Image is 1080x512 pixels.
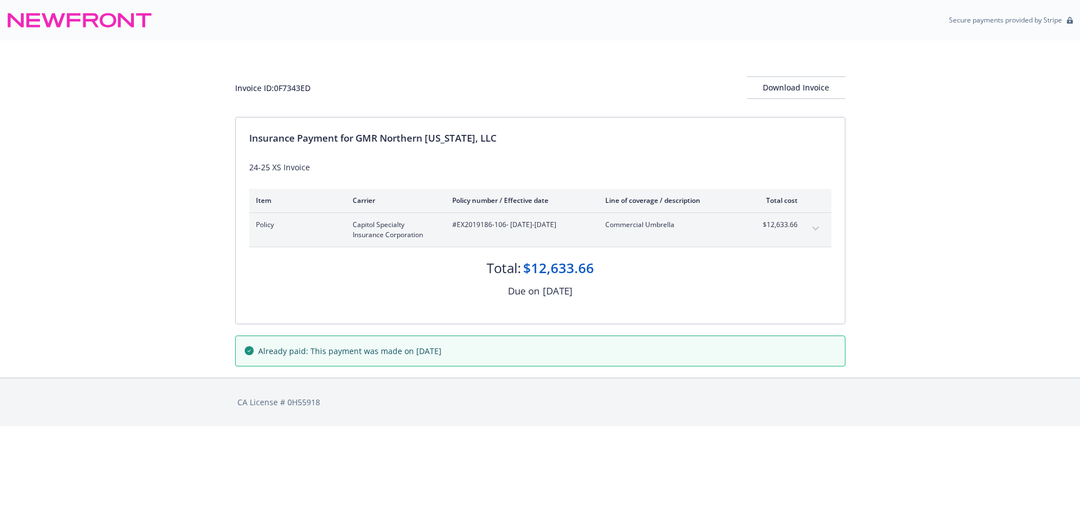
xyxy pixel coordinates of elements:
[452,196,587,205] div: Policy number / Effective date
[249,161,831,173] div: 24-25 XS Invoice
[258,345,442,357] span: Already paid: This payment was made on [DATE]
[249,131,831,146] div: Insurance Payment for GMR Northern [US_STATE], LLC
[487,259,521,278] div: Total:
[256,220,335,230] span: Policy
[256,196,335,205] div: Item
[755,220,798,230] span: $12,633.66
[605,196,737,205] div: Line of coverage / description
[249,213,831,247] div: PolicyCapitol Specialty Insurance Corporation#EX2019186-106- [DATE]-[DATE]Commercial Umbrella$12,...
[949,15,1062,25] p: Secure payments provided by Stripe
[353,196,434,205] div: Carrier
[605,220,737,230] span: Commercial Umbrella
[523,259,594,278] div: $12,633.66
[237,396,843,408] div: CA License # 0H55918
[543,284,573,298] div: [DATE]
[353,220,434,240] span: Capitol Specialty Insurance Corporation
[807,220,825,238] button: expand content
[755,196,798,205] div: Total cost
[747,76,845,99] button: Download Invoice
[747,77,845,98] div: Download Invoice
[235,82,310,94] div: Invoice ID: 0F7343ED
[452,220,587,230] span: #EX2019186-106 - [DATE]-[DATE]
[508,284,539,298] div: Due on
